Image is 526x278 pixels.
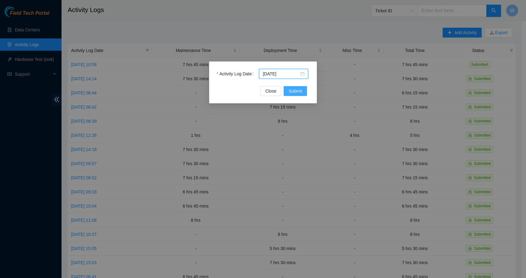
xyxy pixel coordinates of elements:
span: Submit [289,88,302,94]
button: Close [261,86,281,96]
input: Activity Log Date [263,70,299,77]
button: Submit [284,86,307,96]
span: Close [265,88,277,94]
label: Activity Log Date [217,69,256,79]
